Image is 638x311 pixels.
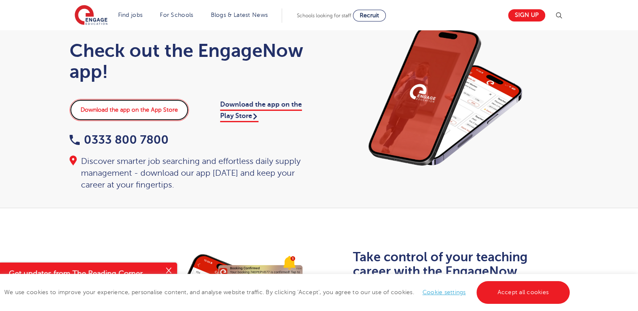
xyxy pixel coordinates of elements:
[360,12,379,19] span: Recruit
[297,13,351,19] span: Schools looking for staff
[70,40,311,82] h1: Check out the EngageNow app!
[118,12,143,18] a: Find jobs
[70,133,169,146] a: 0333 800 7800
[4,289,572,295] span: We use cookies to improve your experience, personalise content, and analyse website traffic. By c...
[423,289,466,295] a: Cookie settings
[70,99,189,121] a: Download the app on the App Store
[70,155,311,191] div: Discover smarter job searching and effortless daily supply management - download our app [DATE] a...
[160,12,193,18] a: For Schools
[353,10,386,21] a: Recruit
[9,268,159,279] h4: Get updates from The Reading Corner
[353,250,528,293] b: Take control of your teaching career with the EngageNow app
[75,5,108,26] img: Engage Education
[211,12,268,18] a: Blogs & Latest News
[220,101,302,122] a: Download the app on the Play Store
[160,263,177,279] button: Close
[508,9,545,21] a: Sign up
[476,281,570,304] a: Accept all cookies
